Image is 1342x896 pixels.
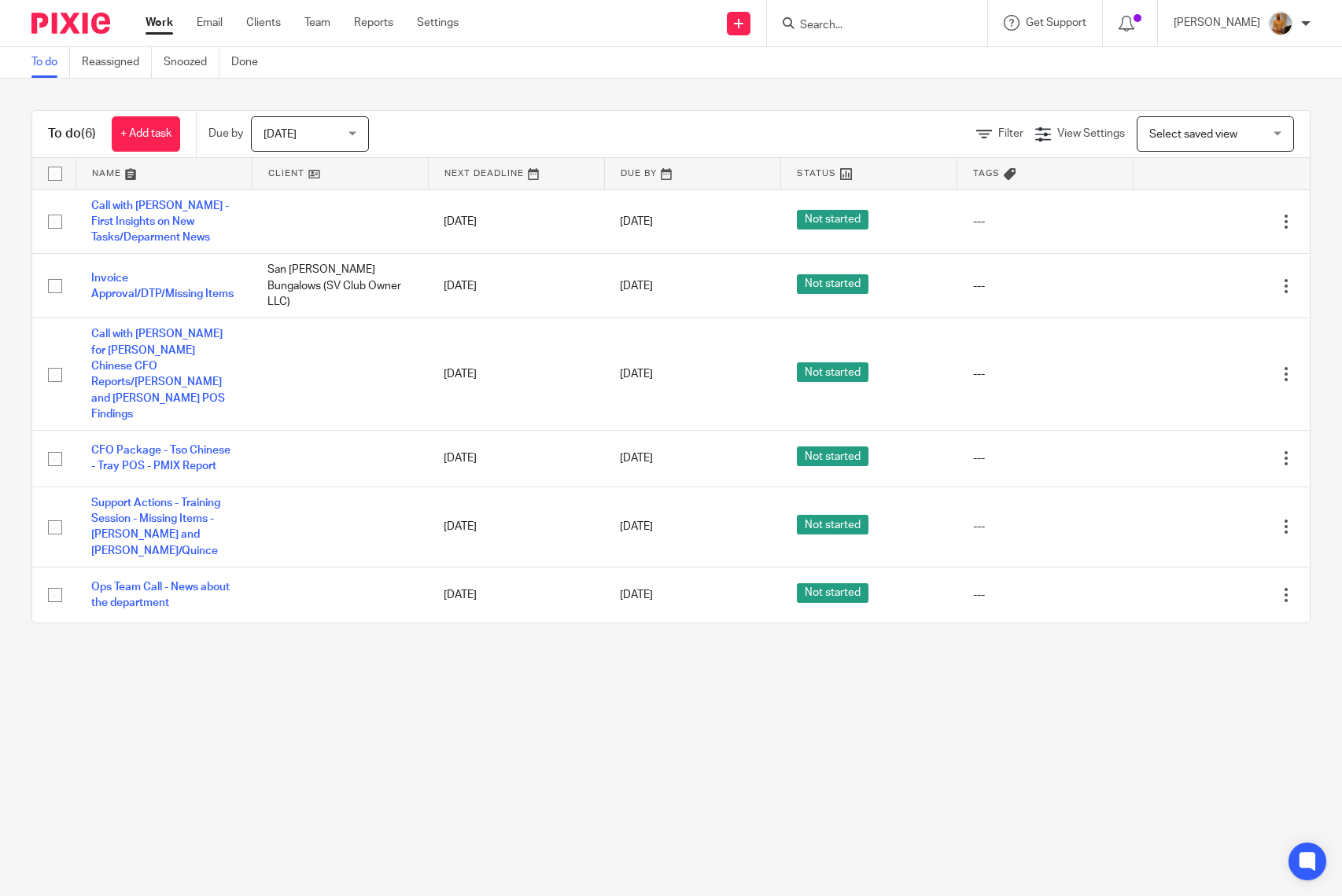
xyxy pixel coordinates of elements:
a: Work [146,15,173,31]
img: Pixie [31,13,110,34]
a: Call with [PERSON_NAME] - First Insights on New Tasks/Deparment News [91,200,229,244]
span: [DATE] [620,281,653,292]
div: --- [973,278,1118,294]
span: [DATE] [620,589,653,600]
td: [DATE] [428,318,604,431]
h1: To do [48,126,96,142]
a: Reports [354,15,393,31]
div: --- [973,450,1118,466]
a: Reassigned [82,47,152,78]
p: Due by [208,126,243,141]
td: [DATE] [428,189,604,254]
a: Done [231,47,270,78]
input: Search [798,19,940,33]
td: San [PERSON_NAME] Bungalows (SV Club Owner LLC) [252,254,428,318]
img: 1234.JPG [1268,11,1293,36]
span: Not started [797,210,868,230]
a: Support Actions - Training Session - Missing Items - [PERSON_NAME] and [PERSON_NAME]/Quince [91,498,220,556]
td: [DATE] [428,567,604,622]
p: [PERSON_NAME] [1174,15,1260,31]
span: Tags [973,169,1000,178]
span: Not started [797,583,868,603]
a: Settings [417,15,459,31]
td: [DATE] [428,487,604,567]
a: CFO Package - Tso Chinese - Tray POS - PMIX Report [91,445,230,472]
a: Team [304,15,330,31]
div: --- [973,519,1118,534]
span: Not started [797,362,868,382]
a: + Add task [112,116,180,152]
a: Email [197,15,223,31]
span: Select saved view [1149,129,1237,140]
div: --- [973,587,1118,603]
span: Get Support [1026,17,1086,28]
span: Not started [797,274,868,294]
span: [DATE] [620,369,653,380]
div: --- [973,214,1118,230]
td: [DATE] [428,254,604,318]
span: [DATE] [620,453,653,464]
span: Not started [797,446,868,466]
a: Call with [PERSON_NAME] for [PERSON_NAME] Chinese CFO Reports/[PERSON_NAME] and [PERSON_NAME] POS... [91,329,225,420]
span: [DATE] [620,521,653,532]
a: Snoozed [164,47,219,78]
a: Invoice Approval/DTP/Missing Items [91,273,234,299]
div: --- [973,366,1118,382]
a: To do [31,47,70,78]
td: [DATE] [428,431,604,487]
span: [DATE] [620,216,653,227]
span: Not started [797,515,868,534]
a: Clients [246,15,281,31]
span: [DATE] [264,129,297,140]
a: Ops Team Call - News about the department [91,582,230,608]
span: (6) [81,127,96,140]
span: View Settings [1057,128,1125,139]
span: Filter [998,128,1023,139]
